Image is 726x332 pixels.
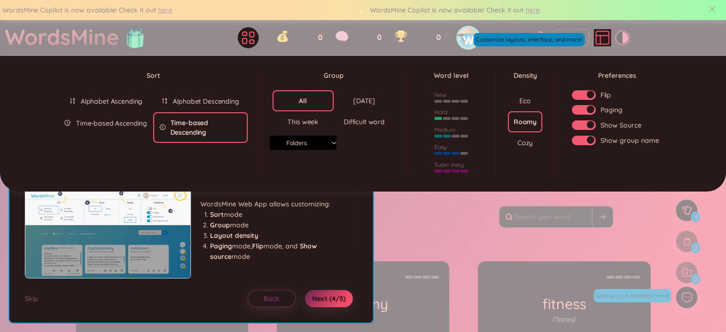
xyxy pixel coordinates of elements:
div: Difficult word [344,117,385,127]
li: mode [210,209,347,220]
li: mode [210,220,347,230]
div: Hard [434,108,448,116]
input: Search your word [499,206,592,227]
span: field-time [64,119,71,126]
img: avatar [456,26,480,50]
button: Next (4/5) [305,290,353,307]
b: Sort [210,210,224,219]
span: field-time [159,124,166,130]
span: 0 [377,32,382,43]
div: Preferences [567,70,668,81]
li: mode, mode, and mode [210,241,347,262]
div: Medium [434,126,455,134]
div: Alphabet Ascending [81,96,142,106]
div: Time-based Descending [170,118,242,137]
b: Flip [252,242,263,250]
div: New [434,91,446,99]
div: Alphabet Descending [173,96,239,106]
a: WordsMine [5,20,119,54]
div: Easy [434,143,447,151]
span: Next (4/5) [312,294,346,303]
div: Word level [420,70,483,81]
div: Group [273,70,395,81]
a: avatar [456,26,483,50]
b: Group [210,221,230,229]
div: Roomy [514,117,537,127]
h1: fitness [478,296,650,313]
div: All [299,96,307,106]
div: Super easy [434,161,464,169]
span: Show group name [600,135,659,146]
div: [DATE] [353,96,375,106]
span: 0 [318,32,323,43]
div: This week [287,117,318,127]
span: here [526,5,540,15]
span: here [158,5,172,15]
div: Skip [25,293,38,304]
h1: /ˈfɪtnəs/ [553,315,576,325]
span: sort-descending [161,97,168,104]
div: Eco [519,96,531,106]
span: Show Source [600,120,642,130]
p: WordsMine Web App allows customizing: [200,199,347,209]
div: Density [508,70,542,81]
span: sort-ascending [69,97,76,104]
span: 0 [436,32,441,43]
div: Sort [59,70,248,81]
span: Paging [600,105,622,115]
span: Back [263,294,279,303]
b: Paging [210,242,232,250]
div: Time-based Ascending [76,118,147,128]
img: flashSalesIcon.a7f4f837.png [126,23,145,52]
button: Back [248,290,295,307]
span: Flip [600,90,611,100]
div: Cozy [517,138,533,148]
b: Layout density [210,231,258,240]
